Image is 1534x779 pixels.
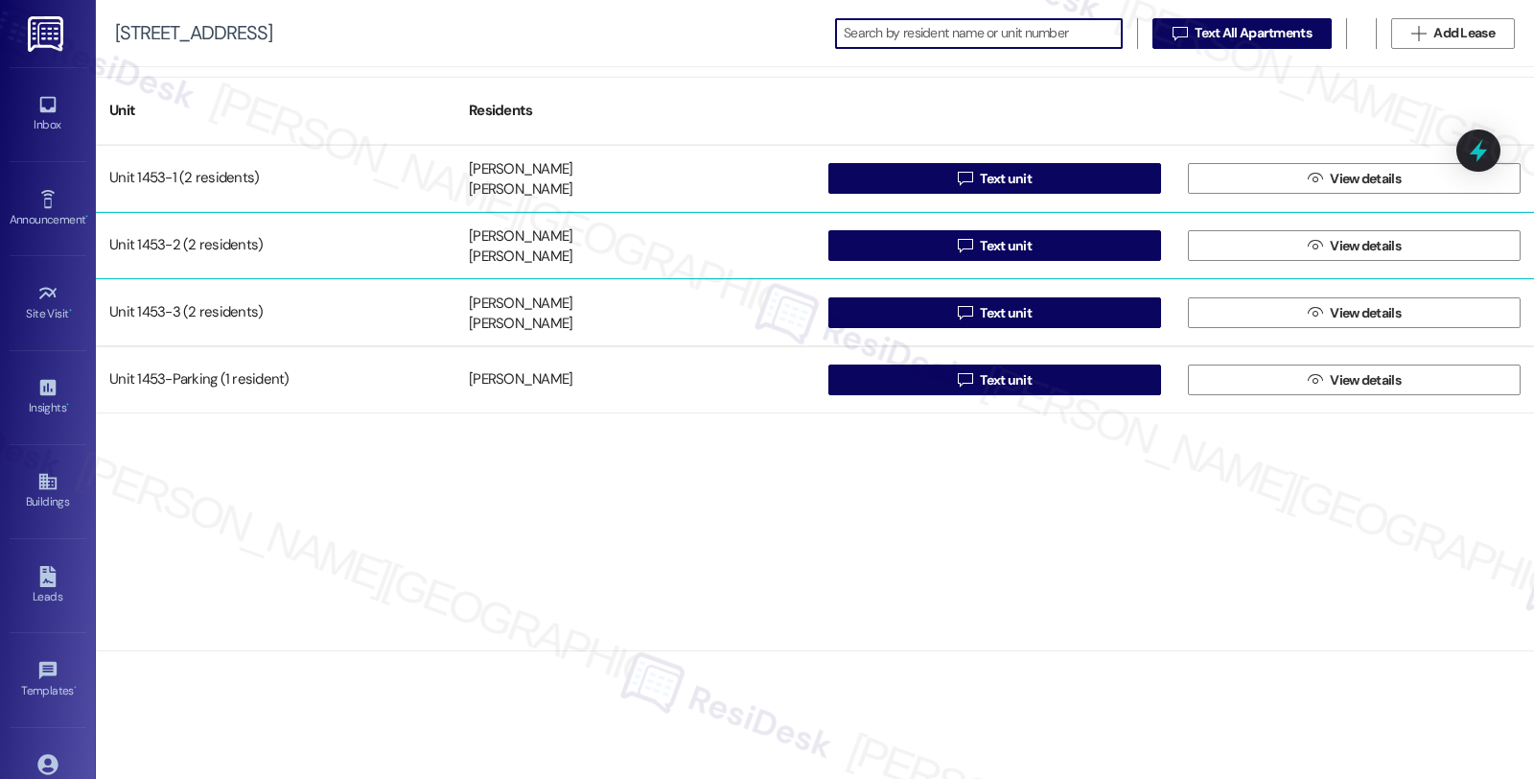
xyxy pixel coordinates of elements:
button: View details [1188,230,1521,261]
div: Unit 1453-1 (2 residents) [96,159,455,198]
button: Text unit [828,365,1161,395]
div: [STREET_ADDRESS] [115,23,272,43]
i:  [1308,372,1322,388]
i:  [1173,26,1187,41]
div: [PERSON_NAME] [469,226,572,247]
span: • [74,681,77,695]
button: Text unit [828,297,1161,328]
span: View details [1330,370,1401,390]
div: Unit 1453-Parking (1 resident) [96,361,455,399]
span: Text unit [980,236,1032,256]
i:  [958,305,972,320]
span: Text unit [980,303,1032,323]
a: Inbox [10,88,86,140]
button: Add Lease [1391,18,1515,49]
div: [PERSON_NAME] [469,159,572,179]
span: View details [1330,303,1401,323]
a: Site Visit • [10,277,86,329]
div: [PERSON_NAME] [469,315,572,335]
span: • [85,210,88,224]
div: [PERSON_NAME] [469,248,572,268]
i:  [958,238,972,253]
span: View details [1330,236,1401,256]
div: Unit [96,87,455,134]
a: Templates • [10,654,86,706]
button: View details [1188,163,1521,194]
div: Unit 1453-2 (2 residents) [96,226,455,265]
i:  [1308,171,1322,186]
button: Text unit [828,230,1161,261]
a: Insights • [10,371,86,423]
button: View details [1188,297,1521,328]
span: • [69,304,72,318]
button: View details [1188,365,1521,395]
i:  [1308,238,1322,253]
div: [PERSON_NAME] [469,294,572,314]
a: Leads [10,560,86,612]
span: Text All Apartments [1195,23,1312,43]
i:  [958,171,972,186]
a: Buildings [10,465,86,517]
span: Add Lease [1433,23,1495,43]
div: Residents [455,87,815,134]
button: Text unit [828,163,1161,194]
img: ResiDesk Logo [28,16,67,52]
input: Search by resident name or unit number [844,20,1122,47]
span: View details [1330,169,1401,189]
i:  [958,372,972,388]
div: Unit 1453-3 (2 residents) [96,294,455,332]
i:  [1411,26,1426,41]
i:  [1308,305,1322,320]
div: [PERSON_NAME] [469,180,572,201]
span: Text unit [980,169,1032,189]
span: Text unit [980,370,1032,390]
button: Text All Apartments [1152,18,1332,49]
div: [PERSON_NAME] [469,370,572,390]
span: • [66,398,69,412]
